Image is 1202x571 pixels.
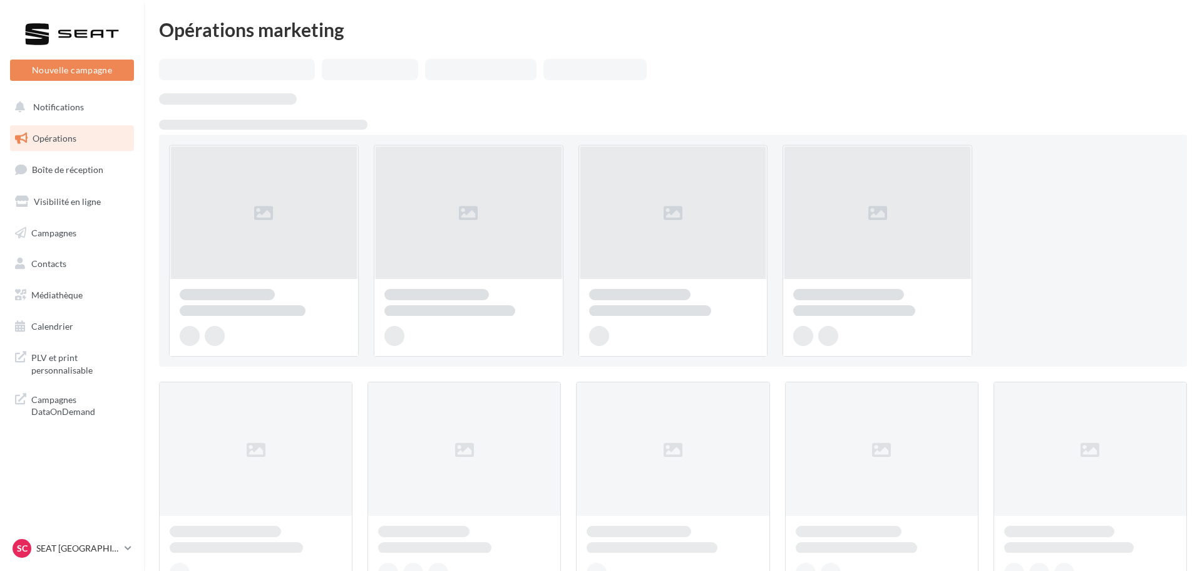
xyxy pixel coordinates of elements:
[8,220,136,246] a: Campagnes
[17,542,28,555] span: SC
[33,133,76,144] span: Opérations
[31,258,66,269] span: Contacts
[8,94,131,120] button: Notifications
[31,290,83,300] span: Médiathèque
[8,125,136,152] a: Opérations
[8,313,136,340] a: Calendrier
[33,102,84,112] span: Notifications
[31,321,73,332] span: Calendrier
[8,282,136,308] a: Médiathèque
[8,156,136,183] a: Boîte de réception
[8,189,136,215] a: Visibilité en ligne
[10,537,134,560] a: SC SEAT [GEOGRAPHIC_DATA]
[34,196,101,207] span: Visibilité en ligne
[32,164,103,175] span: Boîte de réception
[8,251,136,277] a: Contacts
[8,386,136,423] a: Campagnes DataOnDemand
[10,60,134,81] button: Nouvelle campagne
[36,542,120,555] p: SEAT [GEOGRAPHIC_DATA]
[31,227,76,238] span: Campagnes
[31,391,129,418] span: Campagnes DataOnDemand
[8,344,136,381] a: PLV et print personnalisable
[159,20,1187,39] div: Opérations marketing
[31,349,129,376] span: PLV et print personnalisable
